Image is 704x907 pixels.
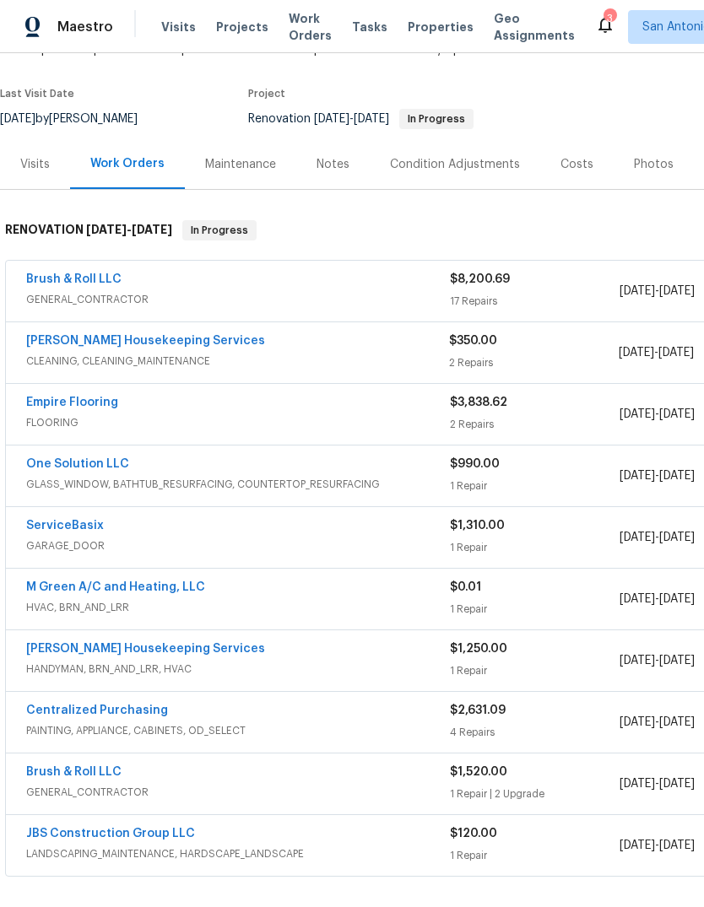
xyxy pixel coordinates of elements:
span: $8,200.69 [450,273,510,285]
span: $1,520.00 [450,766,507,778]
a: Centralized Purchasing [26,705,168,716]
div: 2 Repairs [449,354,618,371]
span: [DATE] [620,716,655,728]
span: GENERAL_CONTRACTOR [26,291,450,308]
a: Brush & Roll LLC [26,273,122,285]
span: [DATE] [619,347,654,359]
span: GLASS_WINDOW, BATHTUB_RESURFACING, COUNTERTOP_RESURFACING [26,476,450,493]
span: - [620,775,695,792]
span: $1,250.00 [450,643,507,655]
span: Geo Assignments [494,10,575,44]
div: Maintenance [205,156,276,173]
span: LANDSCAPING_MAINTENANCE, HARDSCAPE_LANDSCAPE [26,845,450,862]
div: Work Orders [90,155,165,172]
span: In Progress [401,114,472,124]
a: Empire Flooring [26,397,118,408]
span: - [620,591,695,607]
div: Photos [634,156,674,173]
span: [DATE] [132,224,172,235]
span: [DATE] [620,470,655,482]
span: [DATE] [659,532,695,543]
a: One Solution LLC [26,458,129,470]
a: JBS Construction Group LLC [26,828,195,840]
span: Projects [216,19,268,35]
span: - [620,837,695,854]
div: 1 Repair [450,539,620,556]
span: FLOORING [26,414,450,431]
span: PAINTING, APPLIANCE, CABINETS, OD_SELECT [26,722,450,739]
span: [DATE] [659,716,695,728]
span: Maestro [57,19,113,35]
span: $1,310.00 [450,520,505,532]
span: [DATE] [620,778,655,790]
span: Properties [408,19,474,35]
div: 17 Repairs [450,293,620,310]
div: 4 Repairs [450,724,620,741]
span: $2,631.09 [450,705,506,716]
span: - [620,283,695,300]
span: [DATE] [620,285,655,297]
span: Project [248,89,285,99]
span: Visits [161,19,196,35]
span: Tasks [352,21,387,33]
span: GARAGE_DOOR [26,537,450,554]
span: - [620,406,695,423]
span: - [314,113,389,125]
span: HVAC, BRN_AND_LRR [26,599,450,616]
span: [DATE] [659,470,695,482]
span: [DATE] [620,593,655,605]
span: [DATE] [659,408,695,420]
span: [DATE] [659,840,695,851]
span: [DATE] [658,347,694,359]
a: ServiceBasix [26,520,104,532]
span: - [620,529,695,546]
span: [DATE] [659,778,695,790]
span: [DATE] [620,408,655,420]
span: In Progress [184,222,255,239]
span: [DATE] [354,113,389,125]
div: Notes [317,156,349,173]
span: [DATE] [620,532,655,543]
div: 2 Repairs [450,416,620,433]
span: $120.00 [450,828,497,840]
span: - [620,714,695,731]
span: [DATE] [659,655,695,667]
span: - [86,224,172,235]
span: HANDYMAN, BRN_AND_LRR, HVAC [26,661,450,678]
span: CLEANING, CLEANING_MAINTENANCE [26,353,449,370]
a: [PERSON_NAME] Housekeeping Services [26,643,265,655]
span: $990.00 [450,458,500,470]
a: M Green A/C and Heating, LLC [26,581,205,593]
span: - [620,652,695,669]
div: 1 Repair [450,662,620,679]
a: [PERSON_NAME] Housekeeping Services [26,335,265,347]
div: 1 Repair | 2 Upgrade [450,786,620,802]
span: $3,838.62 [450,397,507,408]
span: [DATE] [86,224,127,235]
span: - [620,467,695,484]
span: Work Orders [289,10,332,44]
span: $0.01 [450,581,481,593]
span: $350.00 [449,335,497,347]
span: [DATE] [659,285,695,297]
div: 1 Repair [450,601,620,618]
div: 1 Repair [450,478,620,494]
div: Costs [560,156,593,173]
h6: RENOVATION [5,220,172,240]
span: [DATE] [620,655,655,667]
span: [DATE] [659,593,695,605]
span: [DATE] [620,840,655,851]
span: Renovation [248,113,474,125]
span: - [619,344,694,361]
span: GENERAL_CONTRACTOR [26,784,450,801]
div: 1 Repair [450,847,620,864]
a: Brush & Roll LLC [26,766,122,778]
div: 3 [604,10,615,27]
div: Condition Adjustments [390,156,520,173]
span: [DATE] [314,113,349,125]
div: Visits [20,156,50,173]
